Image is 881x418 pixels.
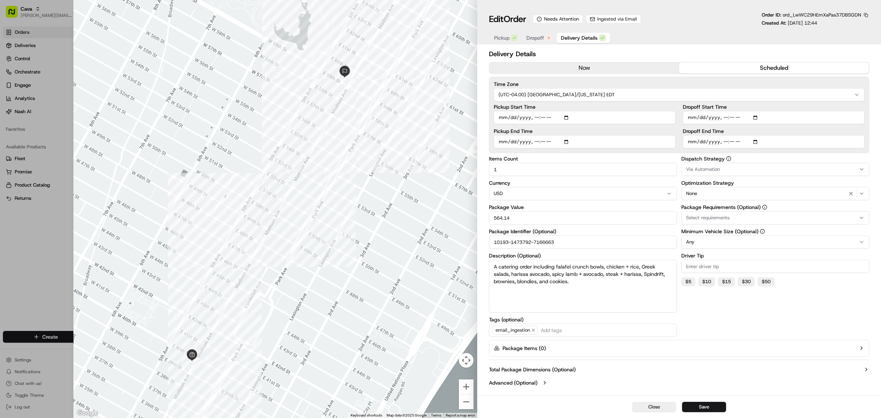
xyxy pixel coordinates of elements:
[494,129,675,134] label: Pickup End Time
[489,340,869,357] button: Package Items (0)
[503,345,546,352] label: Package Items ( 0 )
[597,16,637,22] span: Ingested via Email
[492,326,538,335] span: email_ingestion
[539,326,674,335] input: Add tags
[15,70,29,83] img: 1724597045416-56b7ee45-8013-43a0-a6f9-03cb97ddad50
[762,205,767,210] button: Package Requirements (Optional)
[788,20,817,26] span: [DATE] 12:44
[686,190,697,197] span: None
[7,96,49,101] div: Past conversations
[561,34,598,42] span: Delivery Details
[23,134,59,140] span: [PERSON_NAME]
[494,34,510,42] span: Pickup
[489,180,677,185] label: Currency
[7,127,19,138] img: Jaimie Jaretsky
[459,394,474,409] button: Zoom out
[783,12,861,18] span: ord_LwWC29HEmXaPas37DBSGDN
[75,408,99,418] a: Open this area in Google Maps (opens a new window)
[65,134,80,140] span: [DATE]
[7,7,22,22] img: Nash
[65,114,80,120] span: [DATE]
[489,317,677,322] label: Tags (optional)
[62,165,68,171] div: 💻
[632,402,676,412] button: Close
[431,413,441,417] a: Terms (opens in new tab)
[683,104,864,109] label: Dropoff Start Time
[7,29,134,41] p: Welcome 👋
[4,161,59,174] a: 📗Knowledge Base
[489,49,869,59] h2: Delivery Details
[760,229,765,234] button: Minimum Vehicle Size (Optional)
[489,253,677,258] label: Description (Optional)
[7,70,21,83] img: 1736555255976-a54dd68f-1ca7-489b-9aae-adbdc363a1c4
[489,379,537,386] label: Advanced (Optional)
[681,253,869,258] label: Driver Tip
[681,163,869,176] button: Via Automation
[489,211,677,224] input: Enter package value
[446,413,475,417] a: Report a map error
[738,277,755,286] button: $30
[7,165,13,171] div: 📗
[686,166,720,173] span: Via Automation
[762,20,817,26] p: Created At:
[387,413,427,417] span: Map data ©2025 Google
[75,408,99,418] img: Google
[681,211,869,224] button: Select requirements
[489,13,526,25] h1: Edit
[533,15,583,24] div: Needs Attention
[15,114,21,120] img: 1736555255976-a54dd68f-1ca7-489b-9aae-adbdc363a1c4
[681,229,869,234] label: Minimum Vehicle Size (Optional)
[33,70,120,78] div: Start new chat
[489,229,677,234] label: Package Identifier (Optional)
[459,353,474,368] button: Map camera controls
[526,34,544,42] span: Dropoff
[681,205,869,210] label: Package Requirements (Optional)
[33,78,101,83] div: We're available if you need us!
[698,277,715,286] button: $10
[489,205,677,210] label: Package Value
[489,366,576,373] label: Total Package Dimensions (Optional)
[489,163,677,176] input: Enter items count
[681,180,869,185] label: Optimization Strategy
[679,62,869,73] button: scheduled
[489,156,677,161] label: Items Count
[125,72,134,81] button: Start new chat
[681,277,695,286] button: $5
[681,156,869,161] label: Dispatch Strategy
[683,129,864,134] label: Dropoff End Time
[489,366,869,373] button: Total Package Dimensions (Optional)
[19,47,132,55] input: Got a question? Start typing here...
[114,94,134,103] button: See all
[23,114,59,120] span: [PERSON_NAME]
[494,104,675,109] label: Pickup Start Time
[681,187,869,200] button: None
[682,402,726,412] button: Save
[15,164,56,172] span: Knowledge Base
[726,156,731,161] button: Dispatch Strategy
[504,13,526,25] span: Order
[61,114,64,120] span: •
[69,164,118,172] span: API Documentation
[59,161,121,174] a: 💻API Documentation
[489,235,677,249] input: Enter package identifier
[459,379,474,394] button: Zoom in
[718,277,735,286] button: $15
[489,260,677,313] textarea: A catering order including falafel crunch bowls, chicken + rice, Greek salads, harissa avocado, s...
[586,15,641,24] button: Ingested via Email
[489,62,679,73] button: now
[681,260,869,273] input: Enter driver tip
[61,134,64,140] span: •
[7,107,19,119] img: Grace Nketiah
[489,379,869,386] button: Advanced (Optional)
[686,215,729,221] span: Select requirements
[52,182,89,188] a: Powered byPylon
[758,277,775,286] button: $50
[494,82,864,87] label: Time Zone
[351,413,382,418] button: Keyboard shortcuts
[762,12,861,18] p: Order ID:
[73,182,89,188] span: Pylon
